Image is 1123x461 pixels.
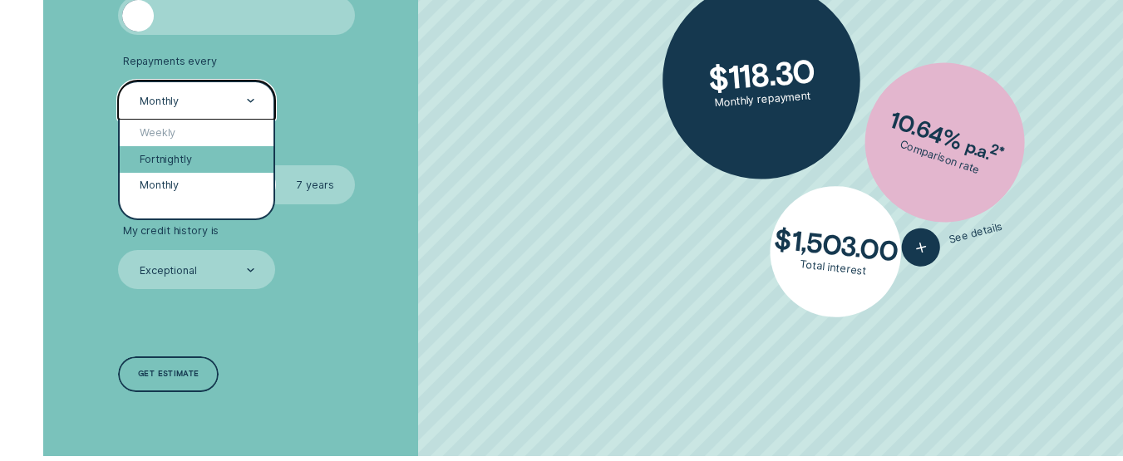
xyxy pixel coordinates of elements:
div: Weekly [120,120,273,146]
span: Repayments every [123,55,217,68]
div: Monthly [120,173,273,199]
span: My credit history is [123,224,219,238]
div: Monthly [140,95,179,108]
a: Get estimate [118,356,219,392]
label: 7 years [276,165,355,204]
div: Exceptional [140,264,197,277]
button: See details [898,208,1007,271]
div: Fortnightly [120,146,273,173]
span: See details [948,220,1004,247]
